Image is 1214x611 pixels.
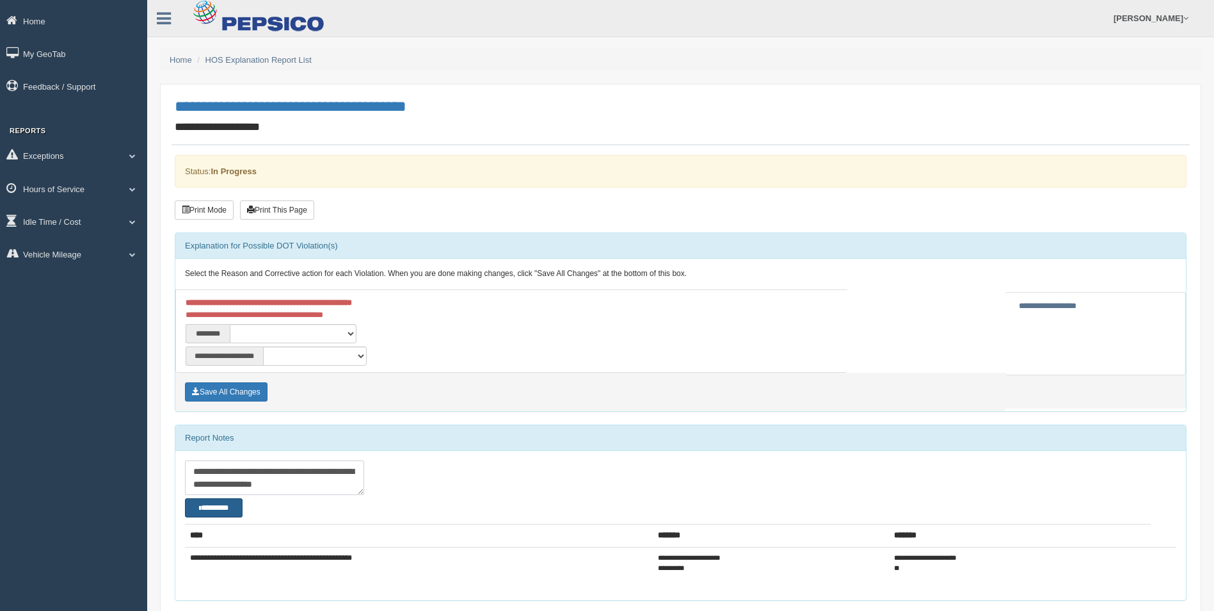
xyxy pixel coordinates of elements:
div: Report Notes [175,425,1186,451]
a: Home [170,55,192,65]
button: Change Filter Options [185,498,243,517]
button: Print Mode [175,200,234,220]
strong: In Progress [211,167,257,176]
div: Explanation for Possible DOT Violation(s) [175,233,1186,259]
a: HOS Explanation Report List [205,55,312,65]
div: Select the Reason and Corrective action for each Violation. When you are done making changes, cli... [175,259,1186,289]
button: Save [185,382,268,402]
div: Status: [175,155,1186,188]
button: Print This Page [240,200,314,220]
